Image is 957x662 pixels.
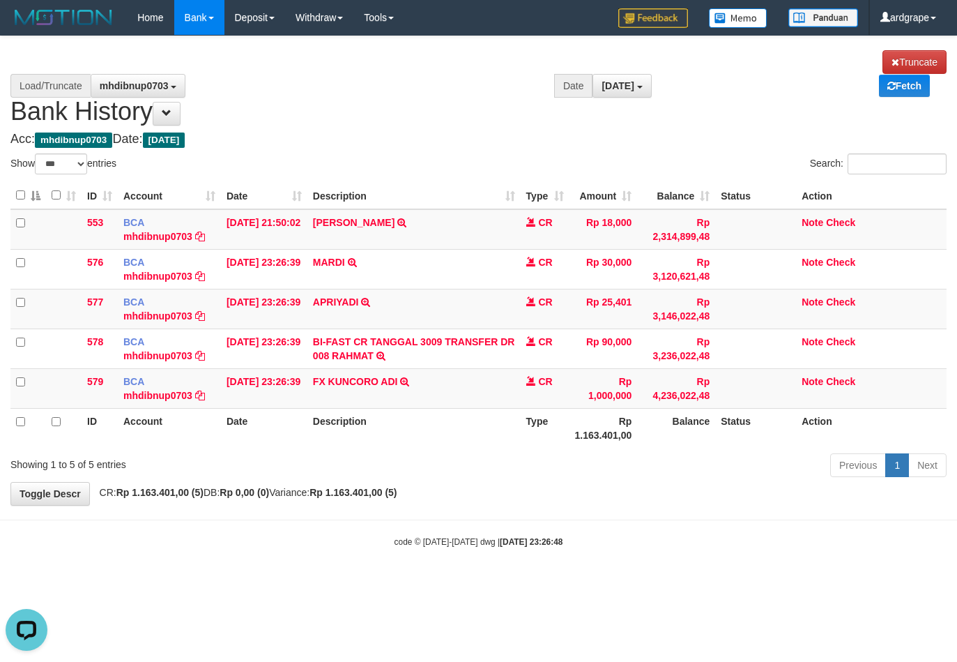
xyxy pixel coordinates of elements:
[6,6,47,47] button: Open LiveChat chat widget
[87,257,103,268] span: 576
[10,452,388,472] div: Showing 1 to 5 of 5 entries
[82,182,118,209] th: ID: activate to sort column ascending
[715,408,796,448] th: Status
[848,153,947,174] input: Search:
[35,153,87,174] select: Showentries
[788,8,858,27] img: panduan.png
[10,482,90,506] a: Toggle Descr
[10,7,116,28] img: MOTION_logo.png
[592,74,651,98] button: [DATE]
[802,217,823,228] a: Note
[826,217,855,228] a: Check
[637,408,715,448] th: Balance
[118,408,221,448] th: Account
[313,376,398,387] a: FX KUNCORO ADI
[538,257,552,268] span: CR
[118,182,221,209] th: Account: activate to sort column ascending
[123,231,192,242] a: mhdibnup0703
[221,249,307,289] td: [DATE] 23:26:39
[195,310,205,322] a: Copy mhdibnup0703 to clipboard
[82,408,118,448] th: ID
[802,336,823,347] a: Note
[802,376,823,387] a: Note
[87,217,103,228] span: 553
[637,249,715,289] td: Rp 3,120,621,48
[569,408,638,448] th: Rp 1.163.401,00
[796,408,947,448] th: Action
[521,182,569,209] th: Type: activate to sort column ascending
[715,182,796,209] th: Status
[882,50,947,74] a: Truncate
[123,257,144,268] span: BCA
[10,153,116,174] label: Show entries
[87,376,103,387] span: 579
[195,231,205,242] a: Copy mhdibnup0703 to clipboard
[637,329,715,368] td: Rp 3,236,022,48
[521,408,569,448] th: Type
[10,133,947,146] h4: Acc: Date:
[826,336,855,347] a: Check
[538,336,552,347] span: CR
[87,296,103,308] span: 577
[826,376,855,387] a: Check
[802,296,823,308] a: Note
[554,74,593,98] div: Date
[123,376,144,387] span: BCA
[93,487,397,498] span: CR: DB: Variance:
[637,289,715,329] td: Rp 3,146,022,48
[221,329,307,368] td: [DATE] 23:26:39
[123,336,144,347] span: BCA
[221,182,307,209] th: Date: activate to sort column ascending
[123,390,192,401] a: mhdibnup0703
[123,217,144,228] span: BCA
[116,487,204,498] strong: Rp 1.163.401,00 (5)
[195,271,205,282] a: Copy mhdibnup0703 to clipboard
[10,182,46,209] th: : activate to sort column descending
[618,8,688,28] img: Feedback.jpg
[569,289,638,329] td: Rp 25,401
[826,296,855,308] a: Check
[100,80,169,91] span: mhdibnup0703
[123,271,192,282] a: mhdibnup0703
[810,153,947,174] label: Search:
[908,453,947,477] a: Next
[123,350,192,361] a: mhdibnup0703
[569,209,638,250] td: Rp 18,000
[569,182,638,209] th: Amount: activate to sort column ascending
[826,257,855,268] a: Check
[637,209,715,250] td: Rp 2,314,899,48
[35,133,112,148] span: mhdibnup0703
[221,368,307,408] td: [DATE] 23:26:39
[123,310,192,322] a: mhdibnup0703
[221,289,307,329] td: [DATE] 23:26:39
[91,74,186,98] button: mhdibnup0703
[637,182,715,209] th: Balance: activate to sort column ascending
[879,75,930,97] a: Fetch
[637,368,715,408] td: Rp 4,236,022,48
[87,336,103,347] span: 578
[307,408,521,448] th: Description
[220,487,269,498] strong: Rp 0,00 (0)
[500,537,562,547] strong: [DATE] 23:26:48
[307,182,521,209] th: Description: activate to sort column ascending
[123,296,144,308] span: BCA
[602,80,634,91] span: [DATE]
[46,182,82,209] th: : activate to sort column ascending
[221,408,307,448] th: Date
[569,368,638,408] td: Rp 1,000,000
[569,329,638,368] td: Rp 90,000
[538,296,552,308] span: CR
[709,8,767,28] img: Button%20Memo.svg
[885,453,909,477] a: 1
[10,74,91,98] div: Load/Truncate
[313,336,515,361] a: BI-FAST CR TANGGAL 3009 TRANSFER DR 008 RAHMAT
[221,209,307,250] td: [DATE] 21:50:02
[195,390,205,401] a: Copy mhdibnup0703 to clipboard
[796,182,947,209] th: Action
[10,50,947,126] h1: Bank History
[538,376,552,387] span: CR
[538,217,552,228] span: CR
[313,257,345,268] a: MARDI
[143,133,185,148] span: [DATE]
[309,487,397,498] strong: Rp 1.163.401,00 (5)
